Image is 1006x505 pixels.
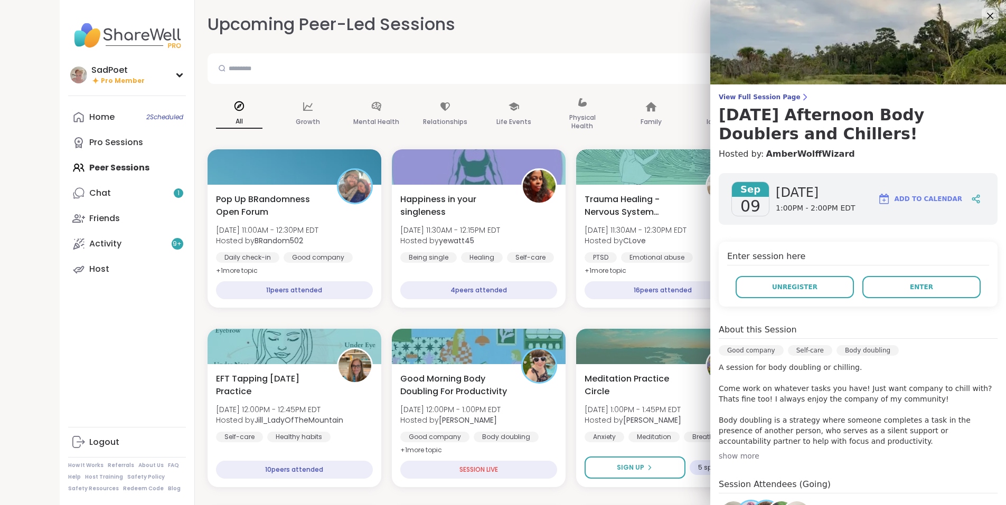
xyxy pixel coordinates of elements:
span: Hosted by [400,235,500,246]
a: FAQ [168,462,179,469]
p: Relationships [423,116,467,128]
div: Home [89,111,115,123]
h3: [DATE] Afternoon Body Doublers and Chillers! [719,106,998,144]
button: Sign Up [585,456,685,479]
div: Self-care [216,432,263,442]
b: [PERSON_NAME] [439,415,497,425]
span: [DATE] 12:00PM - 12:45PM EDT [216,404,343,415]
span: [DATE] 12:00PM - 1:00PM EDT [400,404,501,415]
div: Friends [89,213,120,224]
span: [DATE] 11:30AM - 12:15PM EDT [400,225,500,235]
div: Activity [89,238,121,250]
div: Daily check-in [216,252,279,263]
a: About Us [138,462,164,469]
span: Add to Calendar [895,194,962,204]
a: Friends [68,206,186,231]
div: PTSD [585,252,617,263]
div: 4 peers attended [400,281,557,299]
div: Emotional abuse [621,252,693,263]
img: Jill_LadyOfTheMountain [339,349,371,382]
a: Referrals [108,462,134,469]
h4: Hosted by: [719,148,998,160]
a: How It Works [68,462,104,469]
div: Anxiety [585,432,624,442]
a: Host Training [85,473,123,481]
p: A session for body doubling or chilling. Come work on whatever tasks you have! Just want company ... [719,362,998,446]
a: Safety Resources [68,485,119,492]
div: Good company [400,432,469,442]
p: Mental Health [353,116,399,128]
div: Healthy habits [267,432,331,442]
div: 11 peers attended [216,281,373,299]
span: 2 Scheduled [146,113,183,121]
div: Pro Sessions [89,137,143,148]
h2: Upcoming Peer-Led Sessions [208,13,455,36]
a: Redeem Code [123,485,164,492]
div: Healing [461,252,503,263]
img: ShareWell Nav Logo [68,17,186,54]
div: Host [89,263,109,275]
b: [PERSON_NAME] [623,415,681,425]
p: Physical Health [559,111,606,132]
h4: About this Session [719,323,797,336]
button: Enter [862,276,981,298]
div: 10 peers attended [216,461,373,479]
a: Safety Policy [127,473,165,481]
div: Chat [89,187,111,199]
span: [DATE] 1:00PM - 1:45PM EDT [585,404,681,415]
div: Being single [400,252,457,263]
div: Body doubling [836,345,899,356]
div: Good company [719,345,784,356]
div: SESSION LIVE [400,461,557,479]
a: Host [68,256,186,282]
h4: Session Attendees (Going) [719,478,998,493]
span: Unregister [772,282,817,292]
p: Life Events [496,116,531,128]
a: Logout [68,430,186,455]
span: 1 [177,189,180,198]
b: BRandom502 [255,235,303,246]
span: 09 [740,197,760,216]
span: Pro Member [101,77,145,85]
img: ShareWell Logomark [878,193,890,205]
a: Home2Scheduled [68,104,186,130]
button: Add to Calendar [873,186,967,212]
b: Jill_LadyOfTheMountain [255,415,343,425]
div: Body doubling [474,432,539,442]
div: Self-care [507,252,554,263]
a: Pro Sessions [68,130,186,155]
span: Sign Up [617,463,644,472]
div: show more [719,451,998,461]
img: Adrienne_QueenOfTheDawn [523,349,556,382]
div: Meditation [628,432,680,442]
a: Help [68,473,81,481]
button: Unregister [736,276,854,298]
span: EFT Tapping [DATE] Practice [216,373,325,398]
img: CLove [707,170,740,203]
div: Good company [284,252,353,263]
span: View Full Session Page [719,93,998,101]
img: Nicholas [707,349,740,382]
span: Hosted by [216,415,343,425]
div: Logout [89,436,119,448]
span: [DATE] [776,184,855,201]
p: Growth [296,116,320,128]
h4: Enter session here [727,250,989,265]
a: View Full Session Page[DATE] Afternoon Body Doublers and Chillers! [719,93,998,144]
span: [DATE] 11:00AM - 12:30PM EDT [216,225,318,235]
b: CLove [623,235,646,246]
div: 16 peers attended [585,281,741,299]
p: Family [641,116,662,128]
img: SadPoet [70,66,87,83]
p: All [216,115,262,129]
span: [DATE] 11:30AM - 12:30PM EDT [585,225,687,235]
span: Hosted by [216,235,318,246]
a: Chat1 [68,180,186,206]
span: Meditation Practice Circle [585,373,694,398]
div: Breathwork [684,432,737,442]
span: Pop Up BRandomness Open Forum [216,193,325,218]
img: BRandom502 [339,170,371,203]
a: Blog [168,485,181,492]
span: Sep [732,182,769,197]
span: Good Morning Body Doubling For Productivity [400,373,510,398]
